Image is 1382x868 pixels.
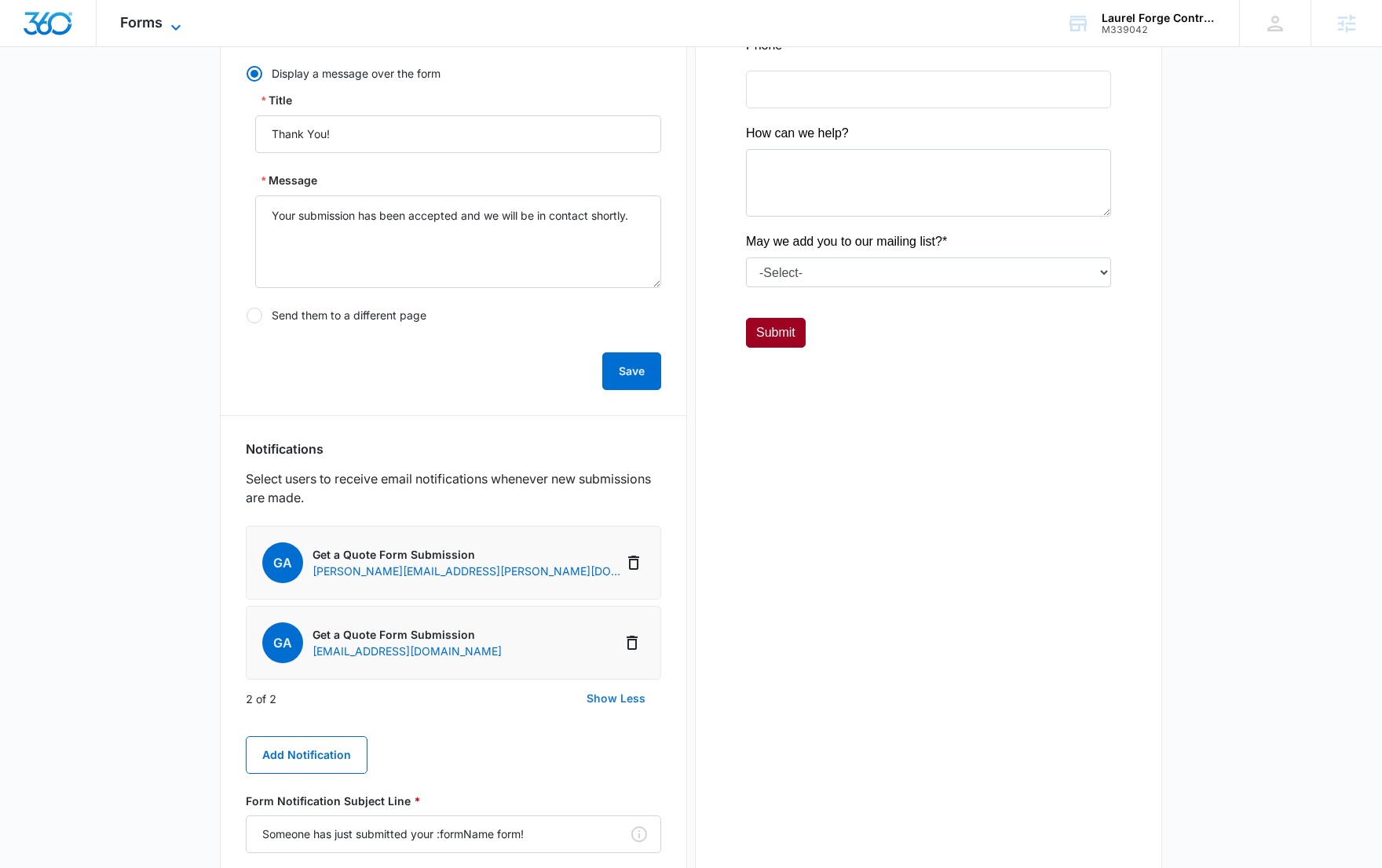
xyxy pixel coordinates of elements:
[262,542,303,583] span: Ga
[246,307,661,324] label: Send them to a different page
[246,65,661,82] label: Display a message over the form
[602,352,661,390] button: Save
[313,643,502,659] p: [EMAIL_ADDRESS][DOMAIN_NAME]
[262,622,303,663] span: Ga
[246,441,324,457] h3: Notifications
[246,691,276,707] p: 2 of 2
[1102,24,1216,35] div: account id
[255,195,661,288] textarea: Message
[261,92,292,109] label: Title
[246,469,661,507] p: Select users to receive email notifications whenever new submissions are made.
[255,115,661,153] input: Title
[246,793,661,809] label: Form Notification Subject Line
[313,546,622,563] p: Get a Quote Form Submission
[313,563,622,579] p: [PERSON_NAME][EMAIL_ADDRESS][PERSON_NAME][DOMAIN_NAME]
[120,14,163,31] span: Forms
[261,172,317,189] label: Message
[571,680,661,717] button: Show Less
[10,465,49,479] span: Submit
[1102,12,1216,24] div: account name
[622,550,645,575] button: Delete Notification
[620,630,645,655] button: Delete Notification
[246,736,367,774] button: Add Notification
[313,626,502,643] p: Get a Quote Form Submission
